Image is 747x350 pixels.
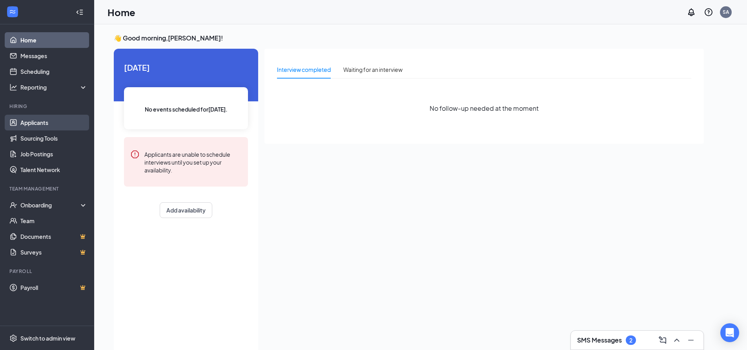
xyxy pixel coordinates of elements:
[20,115,87,130] a: Applicants
[130,150,140,159] svg: Error
[687,7,696,17] svg: Notifications
[343,65,403,74] div: Waiting for an interview
[145,105,228,114] span: No events scheduled for [DATE] .
[720,323,739,342] div: Open Intercom Messenger
[20,213,87,229] a: Team
[685,334,697,346] button: Minimize
[20,130,87,146] a: Sourcing Tools
[20,64,87,79] a: Scheduling
[124,61,248,73] span: [DATE]
[629,337,632,344] div: 2
[20,229,87,244] a: DocumentsCrown
[704,7,713,17] svg: QuestionInfo
[670,334,683,346] button: ChevronUp
[9,185,86,192] div: Team Management
[20,201,81,209] div: Onboarding
[20,280,87,295] a: PayrollCrown
[9,103,86,110] div: Hiring
[114,34,704,42] h3: 👋 Good morning, [PERSON_NAME] !
[20,83,88,91] div: Reporting
[160,202,212,218] button: Add availability
[277,65,331,74] div: Interview completed
[20,48,87,64] a: Messages
[577,336,622,345] h3: SMS Messages
[656,334,669,346] button: ComposeMessage
[9,334,17,342] svg: Settings
[20,162,87,178] a: Talent Network
[9,201,17,209] svg: UserCheck
[658,335,667,345] svg: ComposeMessage
[76,8,84,16] svg: Collapse
[107,5,135,19] h1: Home
[9,268,86,275] div: Payroll
[430,103,539,113] span: No follow-up needed at the moment
[723,9,729,15] div: SA
[672,335,681,345] svg: ChevronUp
[20,334,75,342] div: Switch to admin view
[20,146,87,162] a: Job Postings
[9,83,17,91] svg: Analysis
[9,8,16,16] svg: WorkstreamLogo
[144,150,242,174] div: Applicants are unable to schedule interviews until you set up your availability.
[20,32,87,48] a: Home
[20,244,87,260] a: SurveysCrown
[686,335,696,345] svg: Minimize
